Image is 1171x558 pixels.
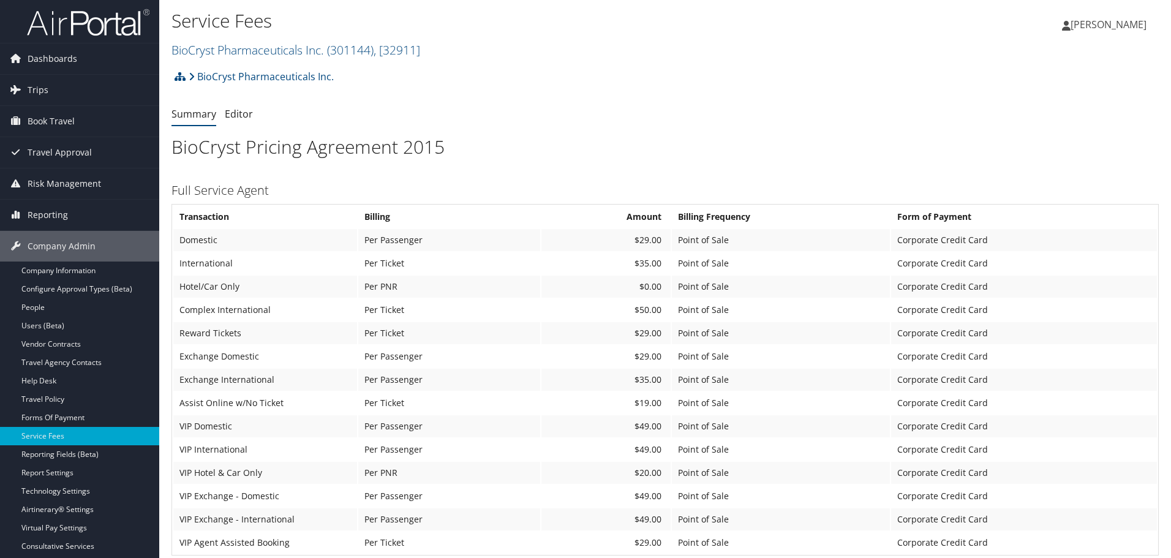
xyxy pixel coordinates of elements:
td: VIP Exchange - Domestic [173,485,357,507]
td: Corporate Credit Card [891,508,1157,530]
span: , [ 32911 ] [374,42,420,58]
td: Per Ticket [358,392,540,414]
span: ( 301144 ) [327,42,374,58]
span: Travel Approval [28,137,92,168]
td: Point of Sale [672,508,890,530]
a: [PERSON_NAME] [1062,6,1159,43]
h1: Service Fees [171,8,830,34]
td: Point of Sale [672,276,890,298]
td: $49.00 [541,485,671,507]
td: Corporate Credit Card [891,276,1157,298]
td: Point of Sale [672,532,890,554]
td: $29.00 [541,532,671,554]
span: Book Travel [28,106,75,137]
a: Summary [171,107,216,121]
td: $29.00 [541,229,671,251]
td: $29.00 [541,345,671,368]
td: Corporate Credit Card [891,299,1157,321]
td: Corporate Credit Card [891,252,1157,274]
td: Per Passenger [358,345,540,368]
td: $49.00 [541,415,671,437]
td: Per Passenger [358,229,540,251]
td: Corporate Credit Card [891,462,1157,484]
td: VIP Hotel & Car Only [173,462,357,484]
td: Per Ticket [358,252,540,274]
td: VIP Agent Assisted Booking [173,532,357,554]
a: Editor [225,107,253,121]
td: Per Passenger [358,369,540,391]
span: Company Admin [28,231,96,262]
td: Corporate Credit Card [891,369,1157,391]
td: Per Passenger [358,415,540,437]
td: Per Passenger [358,485,540,507]
td: $19.00 [541,392,671,414]
td: $35.00 [541,369,671,391]
td: Exchange International [173,369,357,391]
td: Corporate Credit Card [891,415,1157,437]
td: Point of Sale [672,322,890,344]
td: Corporate Credit Card [891,439,1157,461]
td: Domestic [173,229,357,251]
span: Reporting [28,200,68,230]
td: Reward Tickets [173,322,357,344]
td: Complex International [173,299,357,321]
td: Per PNR [358,462,540,484]
td: Point of Sale [672,369,890,391]
th: Amount [541,206,671,228]
td: Point of Sale [672,485,890,507]
td: Point of Sale [672,252,890,274]
span: Trips [28,75,48,105]
td: Corporate Credit Card [891,485,1157,507]
th: Transaction [173,206,357,228]
td: $35.00 [541,252,671,274]
td: Per Passenger [358,439,540,461]
td: International [173,252,357,274]
td: $20.00 [541,462,671,484]
td: Corporate Credit Card [891,322,1157,344]
td: Point of Sale [672,439,890,461]
td: Point of Sale [672,415,890,437]
td: Hotel/Car Only [173,276,357,298]
td: $29.00 [541,322,671,344]
td: Point of Sale [672,299,890,321]
td: Corporate Credit Card [891,532,1157,554]
td: Point of Sale [672,229,890,251]
span: [PERSON_NAME] [1071,18,1147,31]
td: Corporate Credit Card [891,392,1157,414]
td: Point of Sale [672,462,890,484]
img: airportal-logo.png [27,8,149,37]
span: Risk Management [28,168,101,199]
a: BioCryst Pharmaceuticals Inc. [189,64,334,89]
td: $49.00 [541,508,671,530]
th: Form of Payment [891,206,1157,228]
td: Per Ticket [358,532,540,554]
h3: Full Service Agent [171,182,1159,199]
td: Corporate Credit Card [891,345,1157,368]
td: VIP Exchange - International [173,508,357,530]
a: BioCryst Pharmaceuticals Inc. [171,42,420,58]
td: Exchange Domestic [173,345,357,368]
th: Billing Frequency [672,206,890,228]
td: VIP International [173,439,357,461]
td: Per Ticket [358,322,540,344]
td: Point of Sale [672,392,890,414]
td: VIP Domestic [173,415,357,437]
td: Per Ticket [358,299,540,321]
span: Dashboards [28,43,77,74]
td: Per PNR [358,276,540,298]
td: Per Passenger [358,508,540,530]
td: $0.00 [541,276,671,298]
th: Billing [358,206,540,228]
td: $50.00 [541,299,671,321]
td: Corporate Credit Card [891,229,1157,251]
h1: BioCryst Pricing Agreement 2015 [171,134,1159,160]
td: Assist Online w/No Ticket [173,392,357,414]
td: $49.00 [541,439,671,461]
td: Point of Sale [672,345,890,368]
